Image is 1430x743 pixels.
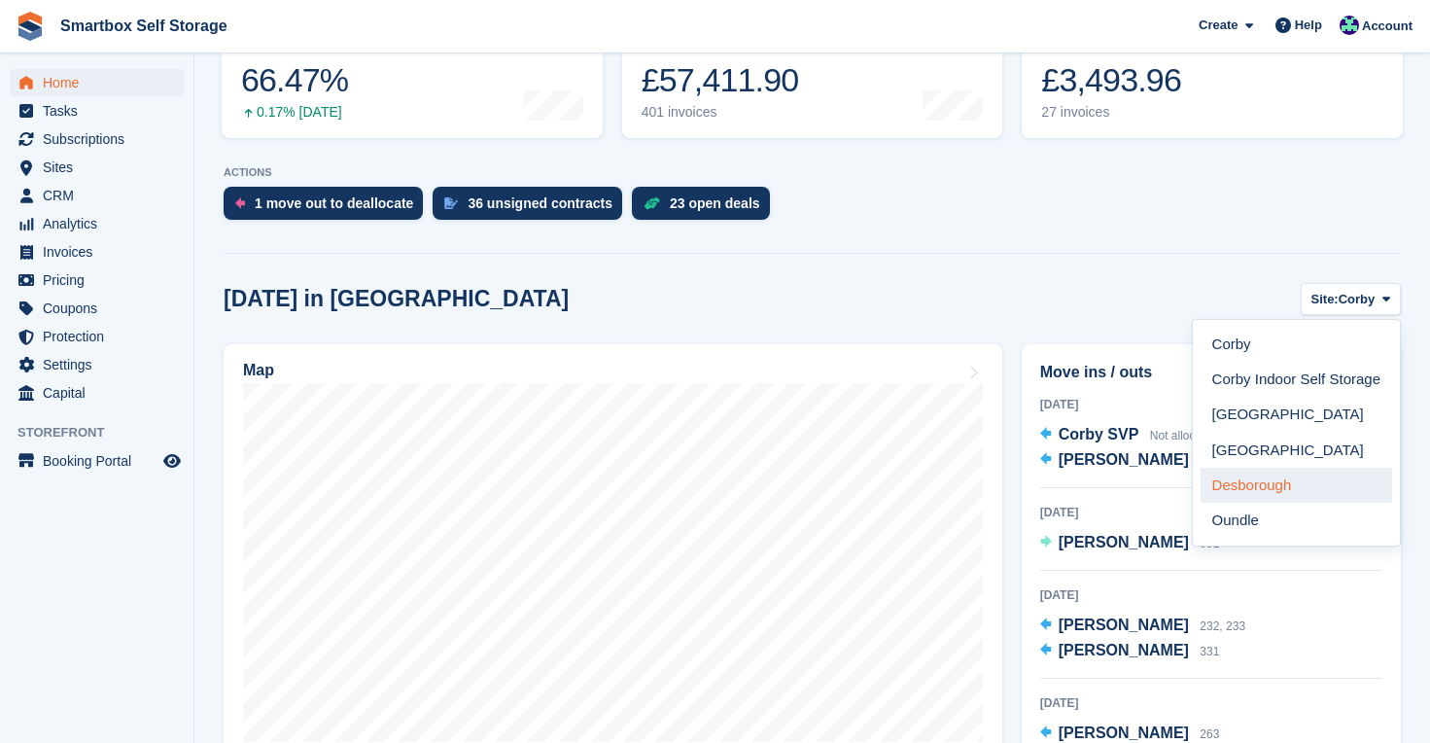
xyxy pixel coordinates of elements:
img: Roger Canham [1340,16,1359,35]
span: Site: [1311,290,1339,309]
a: Desborough [1201,468,1392,503]
span: Home [43,69,159,96]
a: menu [10,125,184,153]
a: menu [10,447,184,475]
h2: Move ins / outs [1040,361,1382,384]
a: [PERSON_NAME] Not allocated [1040,448,1269,474]
a: menu [10,69,184,96]
span: Storefront [17,423,193,442]
span: Subscriptions [43,125,159,153]
span: Create [1199,16,1238,35]
div: 66.47% [241,60,348,100]
h2: [DATE] in [GEOGRAPHIC_DATA] [224,286,569,312]
a: [PERSON_NAME] 331 [1040,639,1220,664]
a: [PERSON_NAME] 091 [1040,531,1220,556]
span: Account [1362,17,1413,36]
a: menu [10,182,184,209]
div: 23 open deals [670,195,760,211]
a: menu [10,351,184,378]
span: [PERSON_NAME] [1059,534,1189,550]
span: Coupons [43,295,159,322]
span: Invoices [43,238,159,265]
p: ACTIONS [224,166,1401,179]
a: 1 move out to deallocate [224,187,433,230]
a: menu [10,295,184,322]
span: CRM [43,182,159,209]
a: Corby Indoor Self Storage [1201,363,1392,398]
span: [PERSON_NAME] [1059,642,1189,658]
div: 27 invoices [1041,104,1181,121]
span: Settings [43,351,159,378]
span: Sites [43,154,159,181]
h2: Map [243,362,274,379]
a: [GEOGRAPHIC_DATA] [1201,433,1392,468]
span: 091 [1200,537,1219,550]
a: Corby SVP Not allocated [1040,423,1218,448]
button: Site: Corby [1301,283,1401,315]
a: menu [10,154,184,181]
a: 36 unsigned contracts [433,187,632,230]
span: [PERSON_NAME] [1059,451,1189,468]
a: Month-to-date sales £57,411.90 401 invoices [622,15,1003,138]
span: Corby SVP [1059,426,1139,442]
span: Pricing [43,266,159,294]
a: Smartbox Self Storage [52,10,235,42]
a: [GEOGRAPHIC_DATA] [1201,398,1392,433]
div: £57,411.90 [642,60,799,100]
span: Tasks [43,97,159,124]
span: Booking Portal [43,447,159,475]
a: Awaiting payment £3,493.96 27 invoices [1022,15,1403,138]
div: [DATE] [1040,586,1382,604]
img: deal-1b604bf984904fb50ccaf53a9ad4b4a5d6e5aea283cecdc64d6e3604feb123c2.svg [644,196,660,210]
a: Corby [1201,328,1392,363]
span: Capital [43,379,159,407]
span: Analytics [43,210,159,237]
a: 23 open deals [632,187,780,230]
div: [DATE] [1040,396,1382,413]
span: [PERSON_NAME] [1059,617,1189,633]
div: [DATE] [1040,694,1382,712]
a: menu [10,379,184,407]
span: [PERSON_NAME] [1059,725,1189,741]
img: stora-icon-8386f47178a22dfd0bd8f6a31ec36ba5ce8667c1dd55bd0f319d3a0aa187defe.svg [16,12,45,41]
a: menu [10,210,184,237]
span: Corby [1339,290,1376,309]
span: Help [1295,16,1322,35]
a: menu [10,238,184,265]
img: move_outs_to_deallocate_icon-f764333ba52eb49d3ac5e1228854f67142a1ed5810a6f6cc68b1a99e826820c5.svg [235,197,245,209]
span: Protection [43,323,159,350]
a: Preview store [160,449,184,473]
div: £3,493.96 [1041,60,1181,100]
span: 232, 233 [1200,619,1245,633]
a: menu [10,266,184,294]
img: contract_signature_icon-13c848040528278c33f63329250d36e43548de30e8caae1d1a13099fd9432cc5.svg [444,197,458,209]
a: menu [10,97,184,124]
span: 263 [1200,727,1219,741]
a: menu [10,323,184,350]
a: [PERSON_NAME] 232, 233 [1040,614,1245,639]
div: 1 move out to deallocate [255,195,413,211]
span: Not allocated [1150,429,1218,442]
div: [DATE] [1040,504,1382,521]
div: 401 invoices [642,104,799,121]
a: Oundle [1201,503,1392,538]
a: Occupancy 66.47% 0.17% [DATE] [222,15,603,138]
span: 331 [1200,645,1219,658]
div: 36 unsigned contracts [468,195,612,211]
div: 0.17% [DATE] [241,104,348,121]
